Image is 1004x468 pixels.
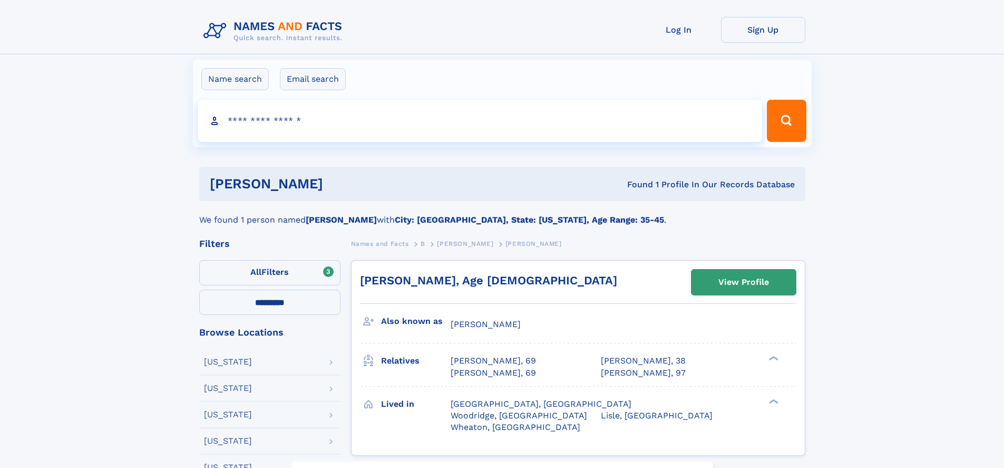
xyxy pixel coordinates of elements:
b: City: [GEOGRAPHIC_DATA], State: [US_STATE], Age Range: 35-45 [395,215,664,225]
span: Wheaton, [GEOGRAPHIC_DATA] [451,422,580,432]
a: Names and Facts [351,237,409,250]
div: [US_STATE] [204,384,252,393]
a: [PERSON_NAME], 69 [451,367,536,379]
span: All [250,267,261,277]
div: Browse Locations [199,328,340,337]
h3: Also known as [381,312,451,330]
span: Lisle, [GEOGRAPHIC_DATA] [601,410,713,421]
div: Filters [199,239,340,249]
a: Log In [637,17,721,43]
label: Filters [199,260,340,285]
label: Email search [280,68,346,90]
input: search input [198,100,763,142]
div: View Profile [718,270,769,294]
span: [PERSON_NAME] [451,319,521,329]
div: ❯ [766,355,779,362]
div: [US_STATE] [204,437,252,445]
a: Sign Up [721,17,805,43]
div: Found 1 Profile In Our Records Database [475,179,795,190]
b: [PERSON_NAME] [306,215,377,225]
a: [PERSON_NAME], Age [DEMOGRAPHIC_DATA] [360,274,617,287]
span: B [421,240,425,247]
span: [GEOGRAPHIC_DATA], [GEOGRAPHIC_DATA] [451,399,631,409]
a: [PERSON_NAME], 97 [601,367,686,379]
div: [US_STATE] [204,358,252,366]
div: [US_STATE] [204,410,252,419]
img: Logo Names and Facts [199,17,351,45]
span: [PERSON_NAME] [505,240,562,247]
a: View Profile [691,270,796,295]
div: We found 1 person named with . [199,201,805,226]
label: Name search [201,68,269,90]
div: ❯ [766,398,779,405]
a: [PERSON_NAME] [437,237,493,250]
a: B [421,237,425,250]
a: [PERSON_NAME], 38 [601,355,686,367]
a: [PERSON_NAME], 69 [451,355,536,367]
h3: Lived in [381,395,451,413]
h3: Relatives [381,352,451,370]
span: Woodridge, [GEOGRAPHIC_DATA] [451,410,587,421]
h1: [PERSON_NAME] [210,177,475,190]
span: [PERSON_NAME] [437,240,493,247]
button: Search Button [767,100,806,142]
